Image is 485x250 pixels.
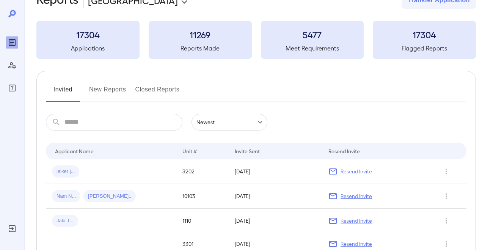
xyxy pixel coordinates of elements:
[176,209,229,233] td: 1110
[6,59,18,71] div: Manage Users
[261,28,364,41] h3: 5477
[46,83,80,102] button: Invited
[6,82,18,94] div: FAQ
[89,83,126,102] button: New Reports
[149,28,252,41] h3: 11269
[6,223,18,235] div: Log Out
[6,36,18,49] div: Reports
[373,28,476,41] h3: 17304
[341,240,372,248] p: Resend Invite
[229,209,323,233] td: [DATE]
[341,192,372,200] p: Resend Invite
[191,114,267,131] div: Newest
[261,44,364,53] h5: Meet Requirements
[328,146,360,156] div: Resend Invite
[440,238,452,250] button: Row Actions
[341,217,372,225] p: Resend Invite
[176,184,229,209] td: 10103
[52,168,79,175] span: jeiker j...
[36,28,140,41] h3: 17304
[440,165,452,178] button: Row Actions
[36,44,140,53] h5: Applications
[52,193,80,200] span: Nam N...
[135,83,180,102] button: Closed Reports
[235,146,260,156] div: Invite Sent
[83,193,136,200] span: [PERSON_NAME]..
[149,44,252,53] h5: Reports Made
[341,168,372,175] p: Resend Invite
[182,146,197,156] div: Unit #
[52,217,78,225] span: Jala T...
[55,146,94,156] div: Applicant Name
[176,159,229,184] td: 3202
[440,215,452,227] button: Row Actions
[229,184,323,209] td: [DATE]
[373,44,476,53] h5: Flagged Reports
[440,190,452,202] button: Row Actions
[229,159,323,184] td: [DATE]
[36,21,476,59] summary: 17304Applications11269Reports Made5477Meet Requirements17304Flagged Reports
